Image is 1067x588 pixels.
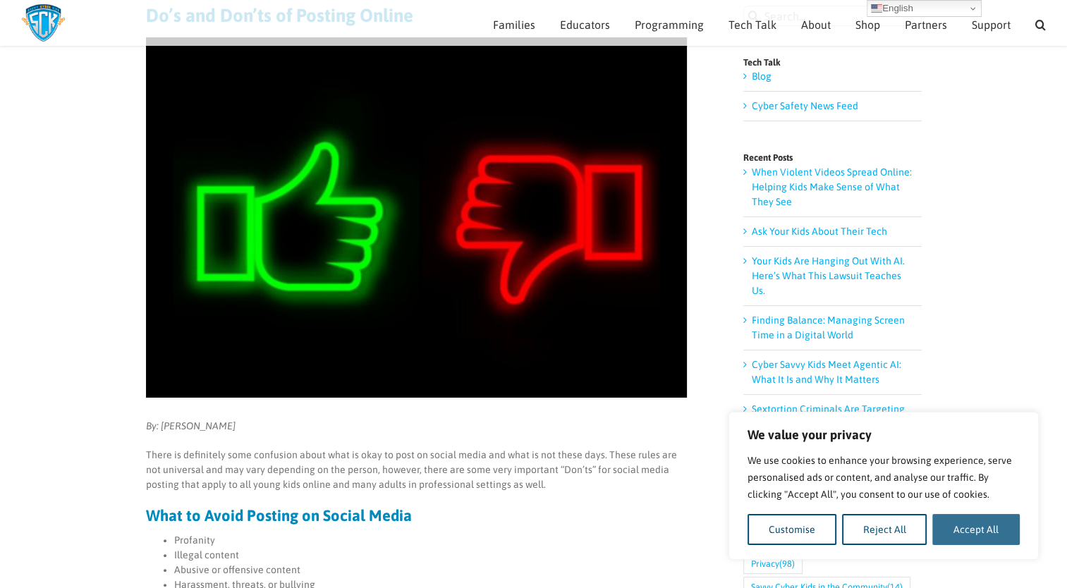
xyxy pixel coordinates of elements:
p: We value your privacy [748,427,1020,443]
a: Cyber Savvy Kids Meet Agentic AI: What It Is and Why It Matters [752,359,901,385]
a: Blog [752,71,772,82]
a: Cyber Safety News Feed [752,100,858,111]
em: By: [PERSON_NAME] [146,420,236,431]
span: Families [493,19,535,30]
strong: What to Avoid Posting on Social Media [146,506,412,525]
span: Programming [635,19,704,30]
button: Reject All [842,514,927,545]
li: Abusive or offensive content [174,563,687,577]
span: Tech Talk [728,19,776,30]
a: Finding Balance: Managing Screen Time in a Digital World [752,314,905,341]
img: en [871,3,882,14]
span: Partners [905,19,947,30]
a: Your Kids Are Hanging Out With AI. Here’s What This Lawsuit Teaches Us. [752,255,905,296]
li: Profanity [174,533,687,548]
h4: Tech Talk [743,58,922,67]
span: Shop [855,19,880,30]
li: Illegal content [174,548,687,563]
h4: Recent Posts [743,153,922,162]
span: Educators [560,19,610,30]
a: Ask Your Kids About Their Tech [752,226,887,237]
span: Support [972,19,1011,30]
a: Privacy (98 items) [743,553,803,574]
p: There is definitely some confusion about what is okay to post on social media and what is not the... [146,448,687,492]
p: We use cookies to enhance your browsing experience, serve personalised ads or content, and analys... [748,452,1020,503]
button: Customise [748,514,836,545]
button: Accept All [932,514,1020,545]
span: (98) [779,554,795,573]
span: About [801,19,831,30]
a: When Violent Videos Spread Online: Helping Kids Make Sense of What They See [752,166,912,207]
a: Sextortion Criminals Are Targeting Teenage Boys [752,403,905,429]
img: Savvy Cyber Kids Logo [21,4,66,42]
